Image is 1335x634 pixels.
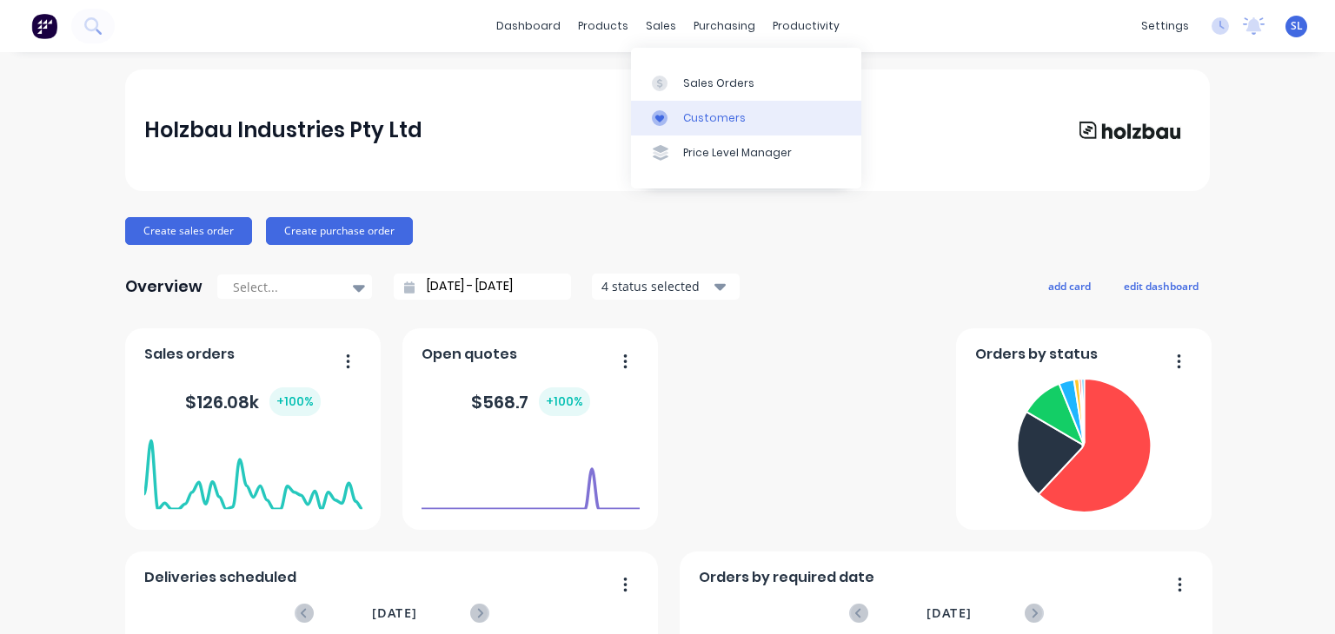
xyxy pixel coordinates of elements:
[685,13,764,39] div: purchasing
[631,101,861,135] a: Customers
[422,344,517,365] span: Open quotes
[683,76,754,91] div: Sales Orders
[144,344,235,365] span: Sales orders
[699,567,874,588] span: Orders by required date
[125,217,252,245] button: Create sales order
[683,145,792,161] div: Price Level Manager
[31,13,57,39] img: Factory
[488,13,569,39] a: dashboard
[601,277,711,295] div: 4 status selected
[683,110,746,126] div: Customers
[144,113,422,148] div: Holzbau Industries Pty Ltd
[637,13,685,39] div: sales
[372,604,417,623] span: [DATE]
[592,274,740,300] button: 4 status selected
[185,387,321,416] div: $ 126.08k
[1291,18,1303,34] span: SL
[1132,13,1198,39] div: settings
[927,604,972,623] span: [DATE]
[631,135,861,170] a: Price Level Manager
[764,13,848,39] div: productivity
[1112,274,1210,297] button: edit dashboard
[266,217,413,245] button: Create purchase order
[569,13,637,39] div: products
[539,387,590,416] div: + 100 %
[125,269,203,304] div: Overview
[631,65,861,100] a: Sales Orders
[1037,274,1102,297] button: add card
[975,344,1098,365] span: Orders by status
[471,387,590,416] div: $ 568.7
[269,387,321,416] div: + 100 %
[1069,112,1191,149] img: Holzbau Industries Pty Ltd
